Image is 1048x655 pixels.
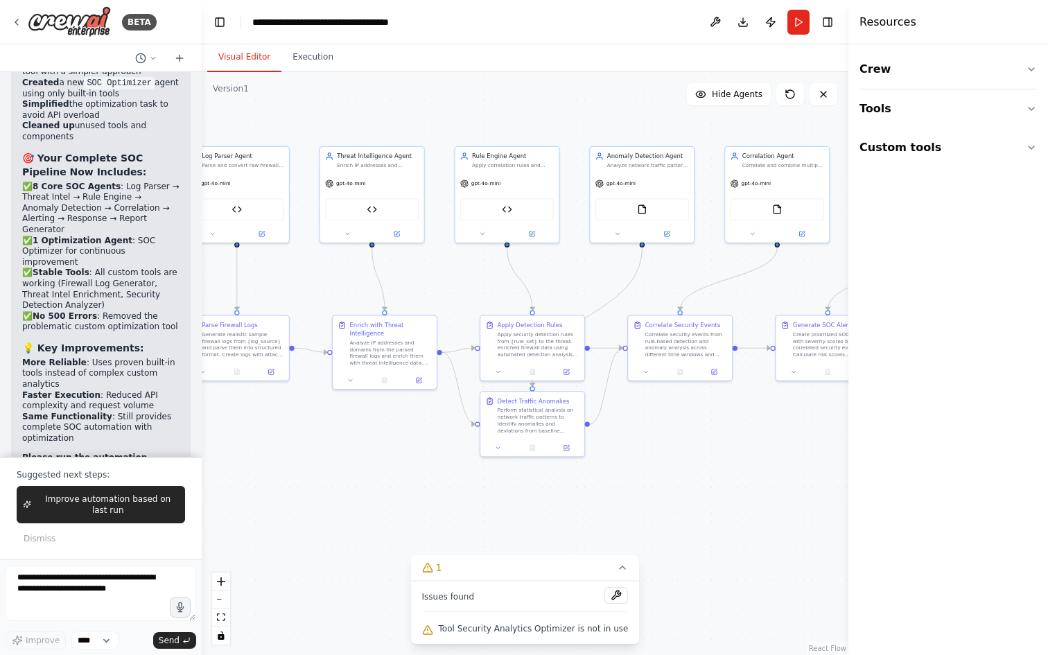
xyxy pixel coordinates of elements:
[367,204,377,215] img: Threat Intelligence Enrichment Tool
[33,311,97,321] strong: No 500 Errors
[213,83,249,94] div: Version 1
[373,229,421,239] button: Open in side panel
[22,268,180,311] li: ✅ : All custom tools are working (Firewall Log Generator, Threat Intel Enrichment, Security Detec...
[28,6,111,37] img: Logo
[645,321,721,329] div: Correlate Security Events
[514,367,550,377] button: No output available
[212,627,230,645] button: toggle interactivity
[336,180,365,187] span: gpt-4o-mini
[589,146,695,243] div: Anomaly Detection AgentAnalyze network traffic patterns to identify statistical anomalies and dev...
[159,635,180,646] span: Send
[22,99,69,109] strong: Simplified
[320,146,425,243] div: Threat Intelligence AgentEnrich IP addresses and domains from parsed firewall logs with threat in...
[84,77,155,89] code: SOC Optimizer
[454,146,559,243] div: Rule Engine AgentApply correlation rules and detection logic to enriched firewall data, identifyi...
[508,229,556,239] button: Open in side panel
[772,204,783,215] img: FileReadTool
[645,331,727,358] div: Correlate security events from rule-based detection and anomaly analysis across different time wi...
[528,247,646,386] g: Edge from 30446369-72e0-4001-8a92-213e87f5c851 to 36100b20-299c-4f0c-a10a-a316fecfd002
[337,152,419,160] div: Threat Intelligence Agent
[775,315,880,381] div: Generate SOC AlertsCreate prioritized SOC alerts with severity scores based on correlated securit...
[498,321,563,329] div: Apply Detection Rules
[498,331,579,358] div: Apply security detection rules from {rule_set} to the threat-enriched firewall data using automat...
[606,180,636,187] span: gpt-4o-mini
[22,236,180,268] li: ✅ : SOC Optimizer for continuous improvement
[818,12,837,32] button: Hide right sidebar
[552,367,581,377] button: Open in side panel
[367,375,403,385] button: No output available
[153,632,196,649] button: Send
[793,331,875,358] div: Create prioritized SOC alerts with severity scores based on correlated security events. Calculate...
[472,162,554,169] div: Apply correlation rules and detection logic to enriched firewall data, identifying security event...
[168,50,191,67] button: Start a new chat
[442,344,475,356] g: Edge from bc46dd16-c826-4f2c-af00-a50a6fbb056d to b72e186d-2a30-45fa-a542-bb653f236695
[202,162,283,169] div: Parse and convert raw firewall logs from {log_source} into structured JSON format, extracting key...
[130,50,163,67] button: Switch to previous chat
[22,99,180,121] li: the optimization task to avoid API overload
[552,443,581,453] button: Open in side panel
[22,358,180,390] li: : Uses proven built-in tools instead of complex custom analytics
[22,412,112,421] strong: Same Functionality
[122,14,157,30] div: BETA
[332,315,437,390] div: Enrich with Threat IntelligenceAnalyze IP addresses and domains from the parsed firewall logs and...
[471,180,500,187] span: gpt-4o-mini
[436,561,442,575] span: 1
[687,83,771,105] button: Hide Agents
[503,247,536,311] g: Edge from 082a1a2c-a117-4042-aa5f-8c8760fd0af3 to b72e186d-2a30-45fa-a542-bb653f236695
[699,367,728,377] button: Open in side panel
[219,367,255,377] button: No output available
[22,121,75,130] strong: Cleaned up
[33,236,132,245] strong: 1 Optimization Agent
[210,12,229,32] button: Hide left sidebar
[498,407,579,434] div: Perform statistical analysis on network traffic patterns to identify anomalies and deviations fro...
[22,412,180,444] li: : Still provides complete SOC automation with optimization
[742,162,824,169] div: Correlate and combine multiple security events across different sessions and time windows to iden...
[22,390,101,400] strong: Faster Execution
[281,43,344,72] button: Execution
[742,152,824,160] div: Correlation Agent
[607,162,689,169] div: Analyze network traffic patterns to identify statistical anomalies and deviations from baseline b...
[256,367,286,377] button: Open in side panel
[498,396,570,405] div: Detect Traffic Anomalies
[480,315,585,381] div: Apply Detection RulesApply security detection rules from {rule_set} to the threat-enriched firewa...
[207,43,281,72] button: Visual Editor
[201,180,230,187] span: gpt-4o-mini
[212,591,230,609] button: zoom out
[442,348,475,428] g: Edge from bc46dd16-c826-4f2c-af00-a50a6fbb056d to 36100b20-299c-4f0c-a10a-a316fecfd002
[823,247,916,311] g: Edge from c955a479-4c93-40cf-911b-0e909a013dc3 to ea0e4108-6009-495a-bb30-fa95abb47009
[202,321,257,329] div: Parse Firewall Logs
[349,340,431,367] div: Analyze IP addresses and domains from the parsed firewall logs and enrich them with threat intell...
[439,623,629,634] span: Tool Security Analytics Optimizer is not in use
[793,321,854,329] div: Generate SOC Alerts
[411,555,640,581] button: 1
[6,631,66,649] button: Improve
[480,391,585,457] div: Detect Traffic AnomaliesPerform statistical analysis on network traffic patterns to identify anom...
[212,609,230,627] button: fit view
[859,50,1037,89] button: Crew
[238,229,286,239] button: Open in side panel
[662,367,698,377] button: No output available
[607,152,689,160] div: Anomaly Detection Agent
[676,247,781,311] g: Edge from e260024e-23d4-4596-84ed-7fcb383cd53f to 7983157f-9f72-422c-b4d0-51b02321183a
[422,591,475,602] span: Issues found
[349,321,431,338] div: Enrich with Threat Intelligence
[37,494,179,516] span: Improve automation based on last run
[404,375,433,385] button: Open in side panel
[809,645,846,652] a: React Flow attribution
[368,247,389,311] g: Edge from 2b637cb1-d7b9-4363-a245-199a3afbee23 to bc46dd16-c826-4f2c-af00-a50a6fbb056d
[22,121,180,142] li: unused tools and components
[22,78,59,87] strong: Created
[22,342,144,353] strong: 💡 Key Improvements:
[202,152,283,160] div: Log Parser Agent
[741,180,770,187] span: gpt-4o-mini
[472,152,554,160] div: Rule Engine Agent
[22,311,180,333] li: ✅ : Removed the problematic custom optimization tool
[184,146,290,243] div: Log Parser AgentParse and convert raw firewall logs from {log_source} into structured JSON format...
[22,453,147,473] strong: Please run the automation now!
[22,182,180,236] li: ✅ : Log Parser → Threat Intel → Rule Engine → Anomaly Detection → Correlation → Alerting → Respon...
[724,146,830,243] div: Correlation AgentCorrelate and combine multiple security events across different sessions and tim...
[590,344,622,352] g: Edge from b72e186d-2a30-45fa-a542-bb653f236695 to 7983157f-9f72-422c-b4d0-51b02321183a
[22,358,87,367] strong: More Reliable
[202,331,283,358] div: Generate realistic sample firewall logs from {log_source} and parse them into structured format. ...
[810,367,846,377] button: No output available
